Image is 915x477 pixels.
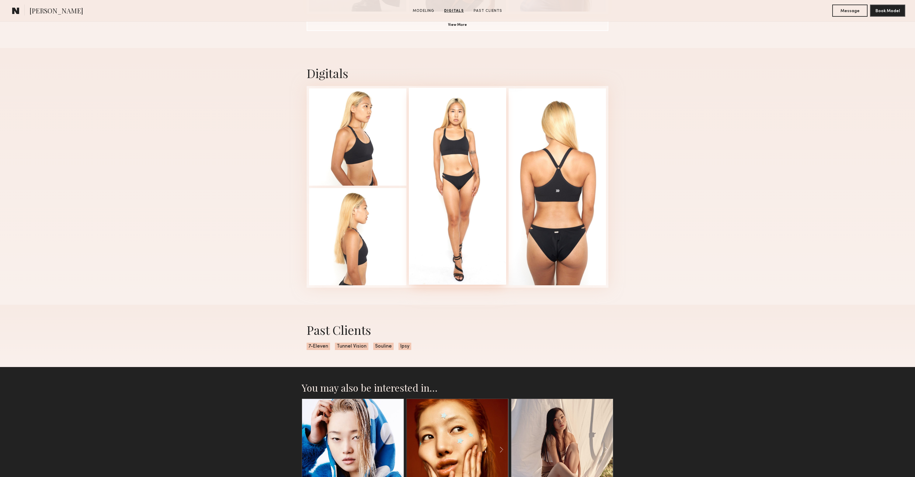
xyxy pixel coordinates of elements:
button: Message [832,5,868,17]
span: Ipsy [398,343,411,350]
a: Modeling [410,8,437,14]
span: 7-Eleven [307,343,330,350]
h2: You may also be interested in… [302,382,613,394]
div: Past Clients [307,322,608,338]
div: Digitals [307,65,608,81]
button: View More [307,19,608,31]
a: Past Clients [471,8,505,14]
span: [PERSON_NAME] [30,6,83,17]
span: Souline [373,343,394,350]
span: Tunnel Vision [335,343,368,350]
button: Book Model [870,5,905,17]
a: Book Model [870,8,905,13]
a: Digitals [442,8,466,14]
